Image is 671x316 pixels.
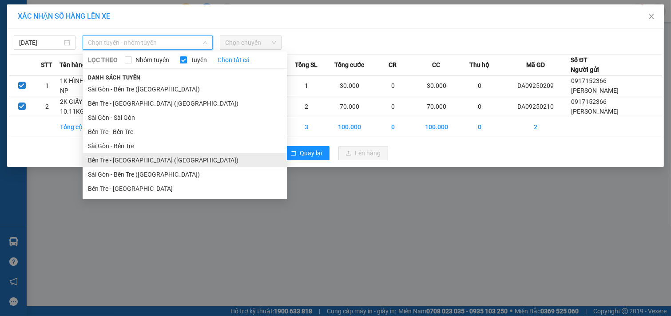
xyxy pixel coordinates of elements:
[571,108,619,115] span: [PERSON_NAME]
[327,117,372,137] td: 100.000
[83,96,287,111] li: Bến Tre - [GEOGRAPHIC_DATA] ([GEOGRAPHIC_DATA])
[459,75,500,96] td: 0
[218,55,250,65] a: Chọn tất cả
[83,167,287,182] li: Sài Gòn - Bến Tre ([GEOGRAPHIC_DATA])
[639,4,664,29] button: Close
[459,117,500,137] td: 0
[83,111,287,125] li: Sài Gòn - Sài Gòn
[414,75,459,96] td: 30.000
[571,77,607,84] span: 0917152366
[648,13,655,20] span: close
[286,96,327,117] td: 2
[83,74,146,82] span: Danh sách tuyến
[18,12,110,20] span: XÁC NHẬN SỐ HÀNG LÊN XE
[372,96,414,117] td: 0
[389,60,397,70] span: CR
[327,75,372,96] td: 30.000
[19,38,62,47] input: 13/09/2025
[469,60,489,70] span: Thu hộ
[571,98,607,105] span: 0917152366
[60,117,107,137] td: Tổng cộng
[500,117,571,137] td: 2
[500,75,571,96] td: DA09250209
[60,96,107,117] td: 2K GIẤY 10.11KG NP
[526,60,545,70] span: Mã GD
[571,87,619,94] span: [PERSON_NAME]
[88,36,207,49] span: Chọn tuyến - nhóm tuyến
[83,182,287,196] li: Bến Tre - [GEOGRAPHIC_DATA]
[60,60,86,70] span: Tên hàng
[300,148,322,158] span: Quay lại
[34,96,59,117] td: 2
[432,60,440,70] span: CC
[327,96,372,117] td: 70.000
[290,150,297,157] span: rollback
[500,96,571,117] td: DA09250210
[372,117,414,137] td: 0
[83,82,287,96] li: Sài Gòn - Bến Tre ([GEOGRAPHIC_DATA])
[187,55,210,65] span: Tuyến
[286,117,327,137] td: 3
[60,75,107,96] td: 1K HÌNH 10KG NP
[83,153,287,167] li: Bến Tre - [GEOGRAPHIC_DATA] ([GEOGRAPHIC_DATA])
[414,96,459,117] td: 70.000
[83,139,287,153] li: Sài Gòn - Bến Tre
[283,146,330,160] button: rollbackQuay lại
[295,60,318,70] span: Tổng SL
[372,75,414,96] td: 0
[202,40,208,45] span: down
[88,55,118,65] span: LỌC THEO
[459,96,500,117] td: 0
[34,75,59,96] td: 1
[286,75,327,96] td: 1
[225,36,276,49] span: Chọn chuyến
[571,55,599,75] div: Số ĐT Người gửi
[83,125,287,139] li: Bến Tre - Bến Tre
[338,146,388,160] button: uploadLên hàng
[414,117,459,137] td: 100.000
[334,60,364,70] span: Tổng cước
[132,55,173,65] span: Nhóm tuyến
[41,60,52,70] span: STT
